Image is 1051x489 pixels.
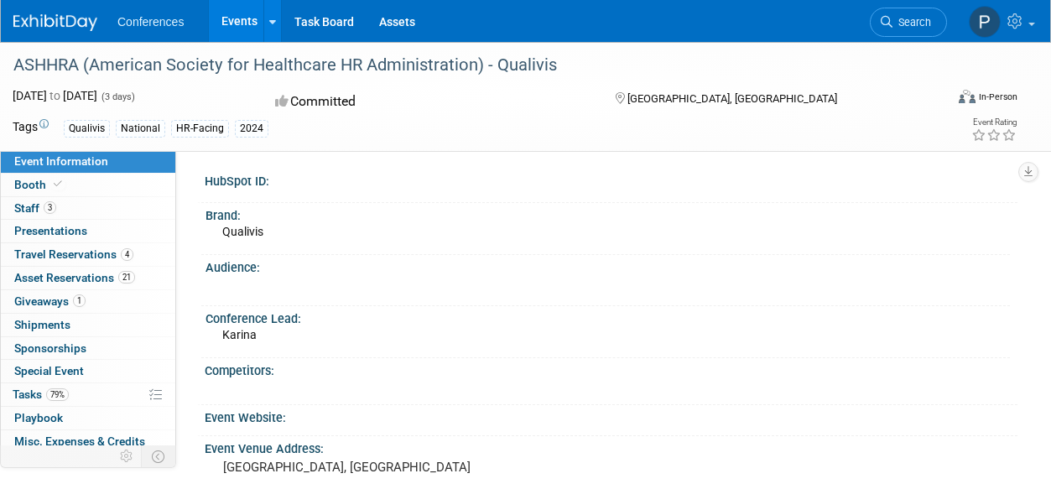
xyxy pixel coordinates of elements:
[1,290,175,313] a: Giveaways1
[205,405,1017,426] div: Event Website:
[222,328,257,341] span: Karina
[116,120,165,138] div: National
[13,388,69,401] span: Tasks
[13,118,49,138] td: Tags
[121,248,133,261] span: 4
[1,360,175,382] a: Special Event
[1,267,175,289] a: Asset Reservations21
[112,445,142,467] td: Personalize Event Tab Strip
[1,150,175,173] a: Event Information
[1,430,175,453] a: Misc. Expenses & Credits
[971,118,1017,127] div: Event Rating
[205,358,1017,379] div: Competitors:
[235,120,268,138] div: 2024
[14,364,84,377] span: Special Event
[13,14,97,31] img: ExhibitDay
[14,271,135,284] span: Asset Reservations
[14,178,65,191] span: Booth
[223,460,525,475] pre: [GEOGRAPHIC_DATA], [GEOGRAPHIC_DATA]
[205,169,1017,190] div: HubSpot ID:
[870,8,947,37] a: Search
[892,16,931,29] span: Search
[1,337,175,360] a: Sponsorships
[14,341,86,355] span: Sponsorships
[1,407,175,429] a: Playbook
[54,179,62,189] i: Booth reservation complete
[13,89,97,102] span: [DATE] [DATE]
[1,314,175,336] a: Shipments
[47,89,63,102] span: to
[118,271,135,284] span: 21
[14,318,70,331] span: Shipments
[117,15,184,29] span: Conferences
[1,220,175,242] a: Presentations
[1,174,175,196] a: Booth
[73,294,86,307] span: 1
[1,197,175,220] a: Staff3
[205,436,1017,457] div: Event Venue Address:
[142,445,176,467] td: Toggle Event Tabs
[206,255,1010,276] div: Audience:
[44,201,56,214] span: 3
[14,294,86,308] span: Giveaways
[14,411,63,424] span: Playbook
[627,92,837,105] span: [GEOGRAPHIC_DATA], [GEOGRAPHIC_DATA]
[64,120,110,138] div: Qualivis
[978,91,1017,103] div: In-Person
[46,388,69,401] span: 79%
[1,383,175,406] a: Tasks79%
[1,243,175,266] a: Travel Reservations4
[969,6,1001,38] img: Priscilla Wheeler
[14,434,145,448] span: Misc. Expenses & Credits
[959,90,976,103] img: Format-Inperson.png
[270,87,588,117] div: Committed
[171,120,229,138] div: HR-Facing
[871,87,1017,112] div: Event Format
[206,306,1010,327] div: Conference Lead:
[206,203,1010,224] div: Brand:
[14,201,56,215] span: Staff
[100,91,135,102] span: (3 days)
[14,224,87,237] span: Presentations
[14,154,108,168] span: Event Information
[222,225,263,238] span: Qualivis
[8,50,932,81] div: ASHHRA (American Society for Healthcare HR Administration) - Qualivis
[14,247,133,261] span: Travel Reservations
